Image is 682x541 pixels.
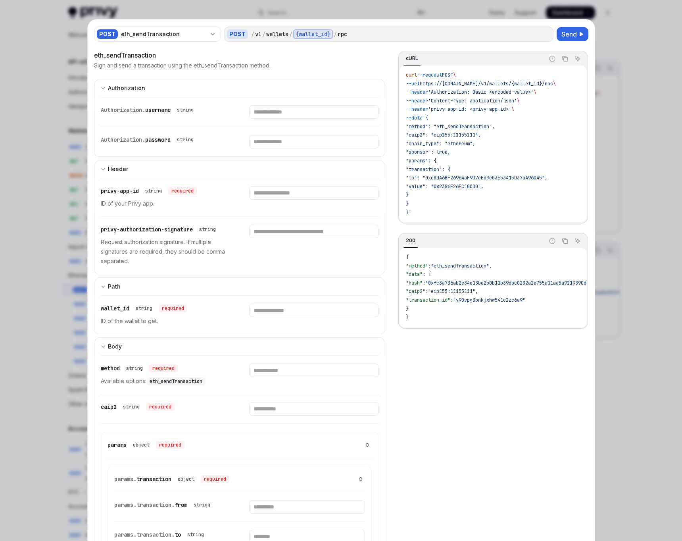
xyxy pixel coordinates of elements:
div: required [168,187,197,195]
button: Expand input section [94,79,386,97]
button: Report incorrect code [547,54,557,64]
span: "eip155:11155111" [428,288,475,295]
button: show 9 properties [356,476,365,482]
span: username [145,106,171,114]
span: : [423,280,425,286]
div: Body [108,342,122,351]
button: Expand input section [94,337,386,355]
span: "y90vpg3bnkjxhw541c2zc6a9" [453,297,525,303]
span: '{ [423,115,428,121]
div: required [159,304,187,312]
span: } [406,200,409,207]
span: wallet_id [101,305,129,312]
span: password [145,136,171,143]
div: required [201,475,229,483]
button: Copy the contents from the code block [560,54,570,64]
span: Authorization. [101,136,145,143]
div: method [101,364,178,373]
input: Enter privy-authorization-signature [249,225,378,238]
div: params.transaction [114,474,229,484]
span: curl [406,72,417,78]
span: \ [534,89,536,95]
span: : [425,288,428,295]
span: \ [453,72,456,78]
div: required [149,364,178,372]
span: , [475,288,478,295]
div: Path [108,282,121,291]
span: "chain_type": "ethereum", [406,141,475,147]
div: required [146,403,175,411]
div: Authorization.password [101,135,197,144]
div: eth_sendTransaction [121,30,206,38]
p: ID of the wallet to get. [101,316,230,326]
span: \ [553,81,556,87]
input: Enter privy-app-id [249,186,378,200]
input: Enter method [249,364,378,377]
input: Enter caip2 [249,402,378,416]
span: "caip2" [406,288,425,295]
div: v1 [255,30,261,38]
button: POSTeth_sendTransaction [94,26,221,42]
span: --request [417,72,442,78]
button: Send [557,27,588,41]
input: Enter username [249,105,378,119]
span: \ [517,98,520,104]
button: Expand input section [94,277,386,295]
span: "eth_sendTransaction" [431,263,489,269]
button: Expand input section [94,160,386,178]
span: --url [406,81,420,87]
div: privy-app-id [101,186,197,196]
button: show 1 property [363,442,372,448]
div: required [156,441,184,449]
span: 'Authorization: Basic <encoded-value>' [428,89,534,95]
span: POST [442,72,453,78]
div: / [289,30,292,38]
span: "hash" [406,280,423,286]
div: caip2 [101,402,175,412]
span: { [406,254,409,260]
span: method [101,365,120,372]
button: Ask AI [572,54,583,64]
div: rpc [338,30,347,38]
div: {wallet_id} [293,29,333,39]
span: caip2 [101,403,117,410]
button: Report incorrect code [547,236,557,246]
span: "data" [406,271,423,277]
div: params.transaction.to [114,530,207,539]
p: Available options: [101,376,230,386]
span: privy-app-id [101,187,139,194]
div: POST [227,29,248,39]
span: : [450,297,453,303]
span: "transaction_id" [406,297,450,303]
div: eth_sendTransaction [94,50,386,60]
span: Send [561,29,577,39]
span: \ [511,106,514,112]
div: privy-authorization-signature [101,225,219,234]
span: "caip2": "eip155:11155111", [406,132,481,138]
p: Request authorization signature. If multiple signatures are required, they should be comma separa... [101,237,230,266]
span: params. [114,476,136,483]
div: params.transaction.from [114,500,213,510]
span: "sponsor": true, [406,149,450,155]
div: / [251,30,254,38]
span: --header [406,89,428,95]
span: : [428,263,431,269]
div: / [262,30,265,38]
button: Copy the contents from the code block [560,236,570,246]
span: --data [406,115,423,121]
span: } [406,314,409,320]
p: ID of your Privy app. [101,199,230,208]
p: Sign and send a transaction using the eth_sendTransaction method. [94,62,271,69]
span: params.transaction. [114,531,175,538]
span: }' [406,209,411,216]
div: Header [108,164,128,174]
div: Authorization.username [101,105,197,115]
span: "to": "0xd8dA6BF26964aF9D7eEd9e03E53415D37aA96045", [406,175,548,181]
span: --header [406,98,428,104]
span: Authorization. [101,106,145,114]
span: : { [423,271,431,277]
div: wallets [266,30,288,38]
span: eth_sendTransaction [150,378,202,385]
span: params.transaction. [114,501,175,508]
span: https://[DOMAIN_NAME]/v1/wallets/{wallet_id}/rpc [420,81,553,87]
